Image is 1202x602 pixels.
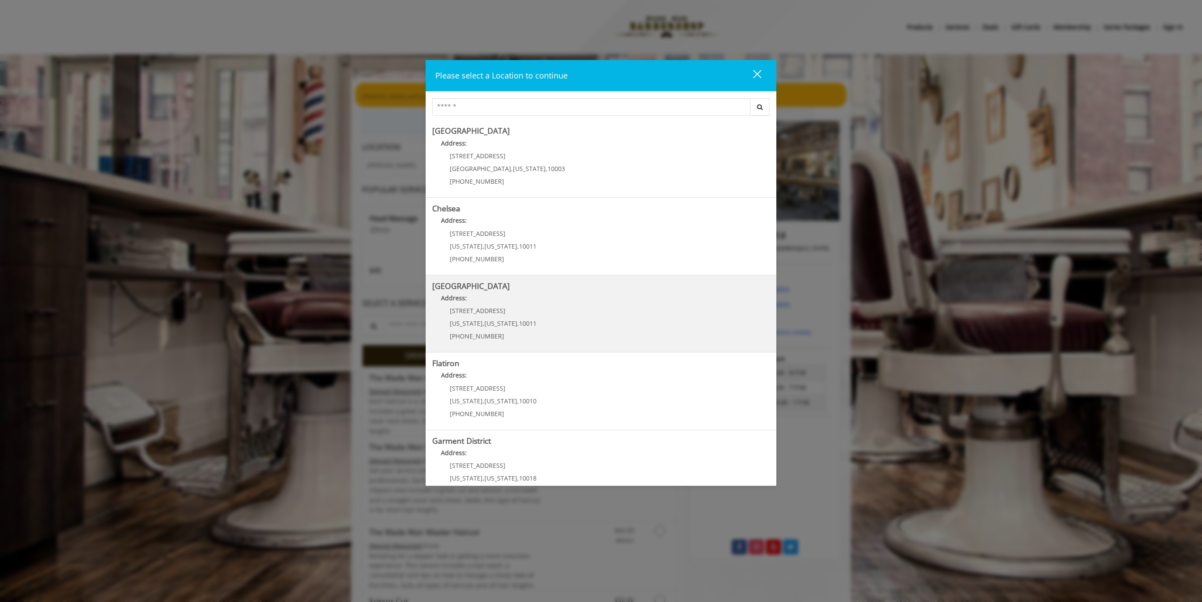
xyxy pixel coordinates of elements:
[483,474,484,482] span: ,
[483,397,484,405] span: ,
[432,203,460,214] b: Chelsea
[450,319,483,328] span: [US_STATE]
[450,242,483,250] span: [US_STATE]
[450,177,504,185] span: [PHONE_NUMBER]
[450,410,504,418] span: [PHONE_NUMBER]
[432,358,459,368] b: Flatiron
[519,474,537,482] span: 10018
[484,474,517,482] span: [US_STATE]
[517,319,519,328] span: ,
[450,384,505,392] span: [STREET_ADDRESS]
[432,125,510,136] b: [GEOGRAPHIC_DATA]
[441,294,467,302] b: Address:
[484,242,517,250] span: [US_STATE]
[441,216,467,224] b: Address:
[450,461,505,470] span: [STREET_ADDRESS]
[755,104,765,110] i: Search button
[432,98,750,116] input: Search Center
[450,164,511,173] span: [GEOGRAPHIC_DATA]
[432,98,770,120] div: Center Select
[737,67,767,85] button: close dialog
[483,242,484,250] span: ,
[450,306,505,315] span: [STREET_ADDRESS]
[546,164,548,173] span: ,
[432,435,491,446] b: Garment District
[517,474,519,482] span: ,
[484,319,517,328] span: [US_STATE]
[519,397,537,405] span: 10010
[450,255,504,263] span: [PHONE_NUMBER]
[513,164,546,173] span: [US_STATE]
[511,164,513,173] span: ,
[519,242,537,250] span: 10011
[484,397,517,405] span: [US_STATE]
[450,332,504,340] span: [PHONE_NUMBER]
[517,397,519,405] span: ,
[743,69,761,82] div: close dialog
[435,70,568,81] span: Please select a Location to continue
[519,319,537,328] span: 10011
[548,164,565,173] span: 10003
[450,474,483,482] span: [US_STATE]
[517,242,519,250] span: ,
[432,281,510,291] b: [GEOGRAPHIC_DATA]
[483,319,484,328] span: ,
[450,397,483,405] span: [US_STATE]
[441,139,467,147] b: Address:
[450,152,505,160] span: [STREET_ADDRESS]
[450,229,505,238] span: [STREET_ADDRESS]
[441,449,467,457] b: Address:
[441,371,467,379] b: Address:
